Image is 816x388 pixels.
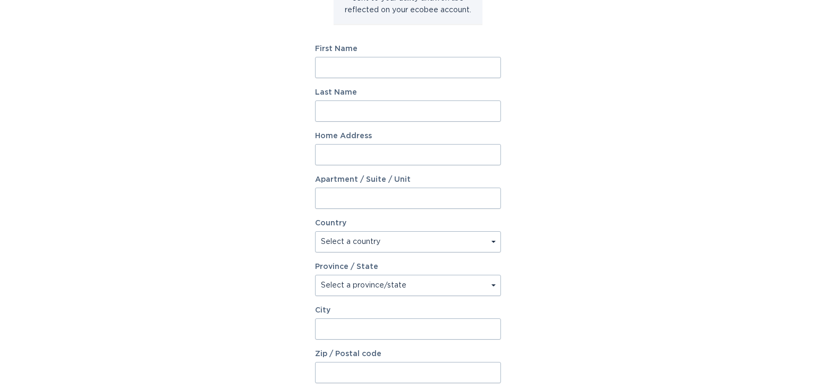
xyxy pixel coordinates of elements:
label: Home Address [315,132,501,140]
label: City [315,307,501,314]
label: Last Name [315,89,501,96]
label: First Name [315,45,501,53]
label: Apartment / Suite / Unit [315,176,501,183]
label: Country [315,220,346,227]
label: Province / State [315,263,378,271]
label: Zip / Postal code [315,350,501,358]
